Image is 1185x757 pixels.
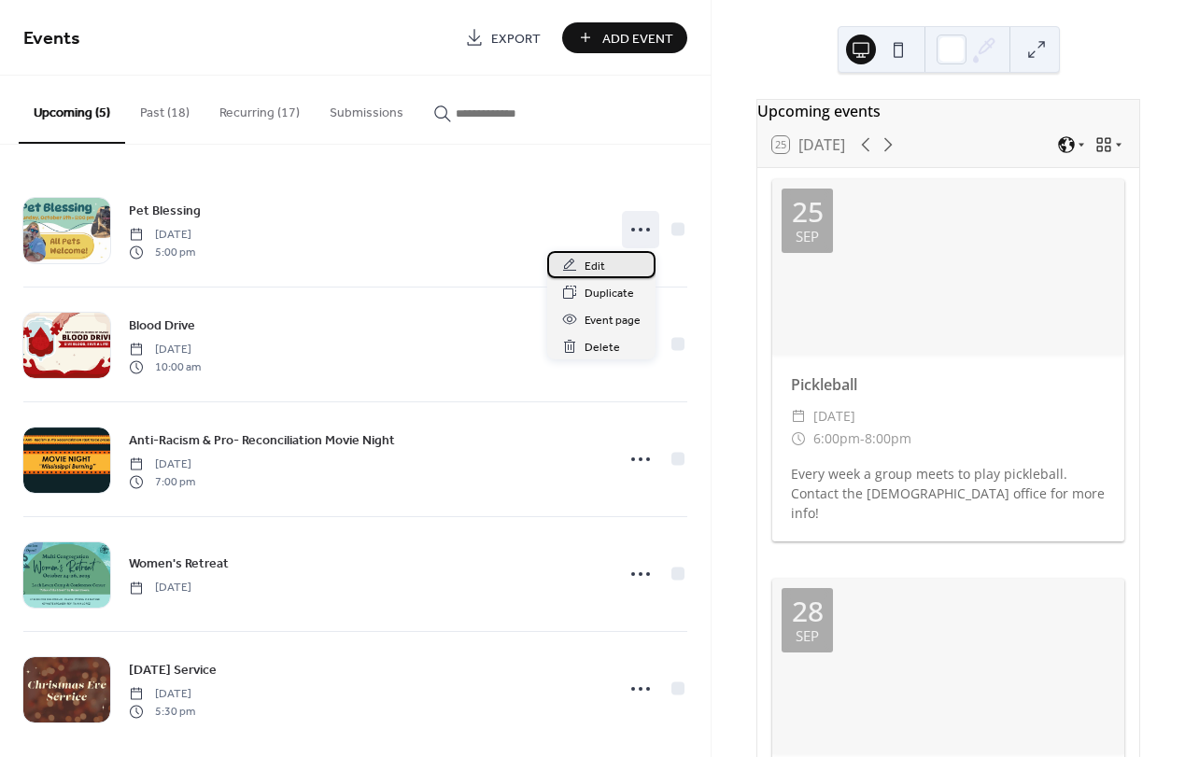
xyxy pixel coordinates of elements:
[129,553,229,574] a: Women's Retreat
[129,703,195,720] span: 5:30 pm
[860,428,865,450] span: -
[129,244,195,260] span: 5:00 pm
[491,29,541,49] span: Export
[315,76,418,142] button: Submissions
[585,338,620,357] span: Delete
[772,464,1124,523] div: Every week a group meets to play pickleball. Contact the [DEMOGRAPHIC_DATA] office for more info!
[562,22,687,53] button: Add Event
[772,373,1124,396] div: Pickleball
[129,661,217,680] span: [DATE] Service
[129,342,201,358] span: [DATE]
[205,76,315,142] button: Recurring (17)
[129,473,195,490] span: 7:00 pm
[792,597,824,625] div: 28
[129,202,201,221] span: Pet Blessing
[129,316,195,336] span: Blood Drive
[129,431,395,451] span: Anti-Racism & Pro- Reconciliation Movie Night
[129,580,191,596] span: [DATE]
[129,227,195,244] span: [DATE]
[796,230,819,244] div: Sep
[865,428,911,450] span: 8:00pm
[129,554,229,574] span: Women's Retreat
[129,686,195,703] span: [DATE]
[19,76,125,144] button: Upcoming (5)
[585,257,605,276] span: Edit
[129,659,217,680] a: [DATE] Service
[791,405,806,428] div: ​
[585,284,634,303] span: Duplicate
[129,429,395,451] a: Anti-Racism & Pro- Reconciliation Movie Night
[451,22,555,53] a: Export
[125,76,205,142] button: Past (18)
[796,629,819,643] div: Sep
[129,456,195,473] span: [DATE]
[129,358,201,375] span: 10:00 am
[791,428,806,450] div: ​
[23,21,80,57] span: Events
[813,405,855,428] span: [DATE]
[813,428,860,450] span: 6:00pm
[585,311,641,330] span: Event page
[602,29,673,49] span: Add Event
[792,198,824,226] div: 25
[757,100,1139,122] div: Upcoming events
[129,315,195,336] a: Blood Drive
[129,200,201,221] a: Pet Blessing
